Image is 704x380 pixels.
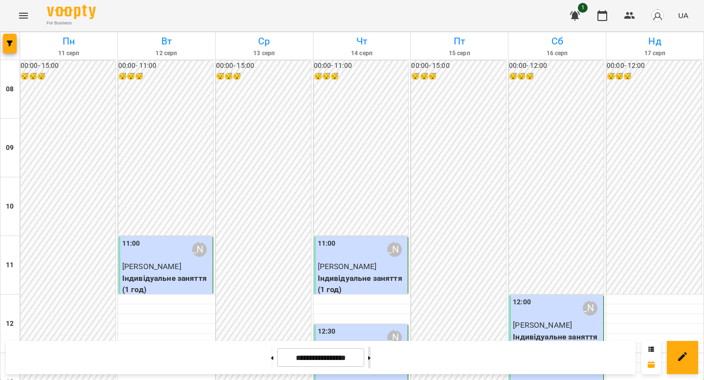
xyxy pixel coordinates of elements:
h6: 14 серп [315,49,409,58]
h6: 12 [6,318,14,329]
h6: 00:00 - 11:00 [118,61,213,71]
h6: 00:00 - 15:00 [216,61,311,71]
button: Menu [12,4,35,27]
h6: 00:00 - 15:00 [21,61,115,71]
span: 1 [578,3,588,13]
div: Maksym Yasichak [192,242,207,257]
h6: Нд [608,34,702,49]
img: Voopty Logo [47,5,96,19]
button: UA [674,6,692,24]
h6: Пт [412,34,506,49]
p: Індивідуальне заняття (1 год) [318,273,406,296]
span: [PERSON_NAME] [318,262,377,271]
h6: 😴😴😴 [607,71,702,82]
h6: Ср [217,34,311,49]
h6: Сб [510,34,604,49]
div: Maksym Yasichak [583,301,597,316]
img: avatar_s.png [651,9,664,22]
h6: 00:00 - 12:00 [607,61,702,71]
h6: 😴😴😴 [314,71,409,82]
h6: 08 [6,84,14,95]
h6: 00:00 - 11:00 [314,61,409,71]
h6: 11 [6,260,14,271]
div: Maksym Yasichak [387,242,402,257]
h6: 12 серп [119,49,214,58]
h6: 13 серп [217,49,311,58]
h6: Вт [119,34,214,49]
h6: 10 [6,201,14,212]
div: Maksym Yasichak [387,330,402,345]
h6: 😴😴😴 [216,71,311,82]
span: For Business [47,20,96,26]
h6: 😴😴😴 [21,71,115,82]
label: 11:00 [318,238,336,249]
h6: 15 серп [412,49,506,58]
label: 11:00 [122,238,140,249]
span: UA [678,10,688,21]
span: [PERSON_NAME] [513,320,572,330]
p: Індивідуальне заняття (1 год) [122,273,211,296]
label: 12:30 [318,326,336,337]
h6: 😴😴😴 [411,71,506,82]
h6: 17 серп [608,49,702,58]
h6: Чт [315,34,409,49]
p: Індивідуальне заняття (1 год) [513,331,601,354]
h6: 11 серп [22,49,116,58]
h6: 00:00 - 15:00 [411,61,506,71]
h6: 00:00 - 12:00 [509,61,604,71]
span: [PERSON_NAME] [122,262,181,271]
h6: 😴😴😴 [118,71,213,82]
h6: Пн [22,34,116,49]
h6: 09 [6,143,14,153]
h6: 😴😴😴 [509,71,604,82]
h6: 16 серп [510,49,604,58]
label: 12:00 [513,297,531,308]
